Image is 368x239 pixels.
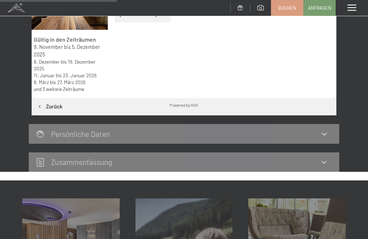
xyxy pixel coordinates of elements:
[51,157,112,166] h2: Zusammen­fassung
[32,98,68,115] button: Zurück
[308,5,331,11] span: Anfragen
[34,72,55,78] time: 11.01.2026
[34,86,84,92] a: und 3 weitere Zeiträume
[34,79,49,85] time: 08.03.2026
[278,5,296,11] span: Buchen
[34,36,96,43] strong: Gültig in den Zeiträumen
[34,59,96,72] time: 19.12.2025
[304,0,335,15] a: Anfragen
[34,72,105,79] div: bis
[63,72,97,78] time: 23.01.2026
[51,129,110,138] h2: Persönliche Daten
[34,44,63,50] time: 09.11.2025
[34,59,60,65] time: 08.12.2025
[34,58,105,72] div: bis
[271,0,303,15] a: Buchen
[57,79,86,85] time: 27.03.2026
[170,102,198,108] div: Powered by HGV
[34,79,105,86] div: bis
[34,43,105,58] div: bis
[34,44,100,57] time: 05.12.2025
